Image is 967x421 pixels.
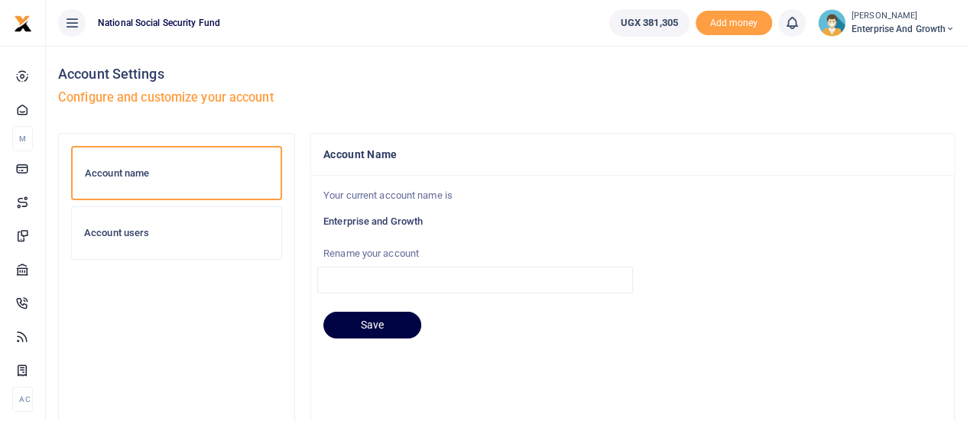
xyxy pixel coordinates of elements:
[323,188,942,204] p: Your current account name is
[852,10,955,23] small: [PERSON_NAME]
[84,227,269,239] h6: Account users
[58,90,955,105] h5: Configure and customize your account
[12,387,33,412] li: Ac
[58,66,955,83] h4: Account Settings
[14,15,32,33] img: logo-small
[818,9,845,37] img: profile-user
[696,16,772,28] a: Add money
[323,312,421,339] button: Save
[12,126,33,151] li: M
[696,11,772,36] span: Add money
[92,16,226,30] span: National Social Security Fund
[317,246,633,261] label: Rename your account
[323,215,942,228] h6: Enterprise and Growth
[818,9,955,37] a: profile-user [PERSON_NAME] Enterprise and Growth
[696,11,772,36] li: Toup your wallet
[621,15,678,31] span: UGX 381,305
[323,146,942,163] h4: Account Name
[603,9,696,37] li: Wallet ballance
[609,9,690,37] a: UGX 381,305
[852,22,955,36] span: Enterprise and Growth
[14,17,32,28] a: logo-small logo-large logo-large
[85,167,268,180] h6: Account name
[71,206,282,260] a: Account users
[71,146,282,201] a: Account name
